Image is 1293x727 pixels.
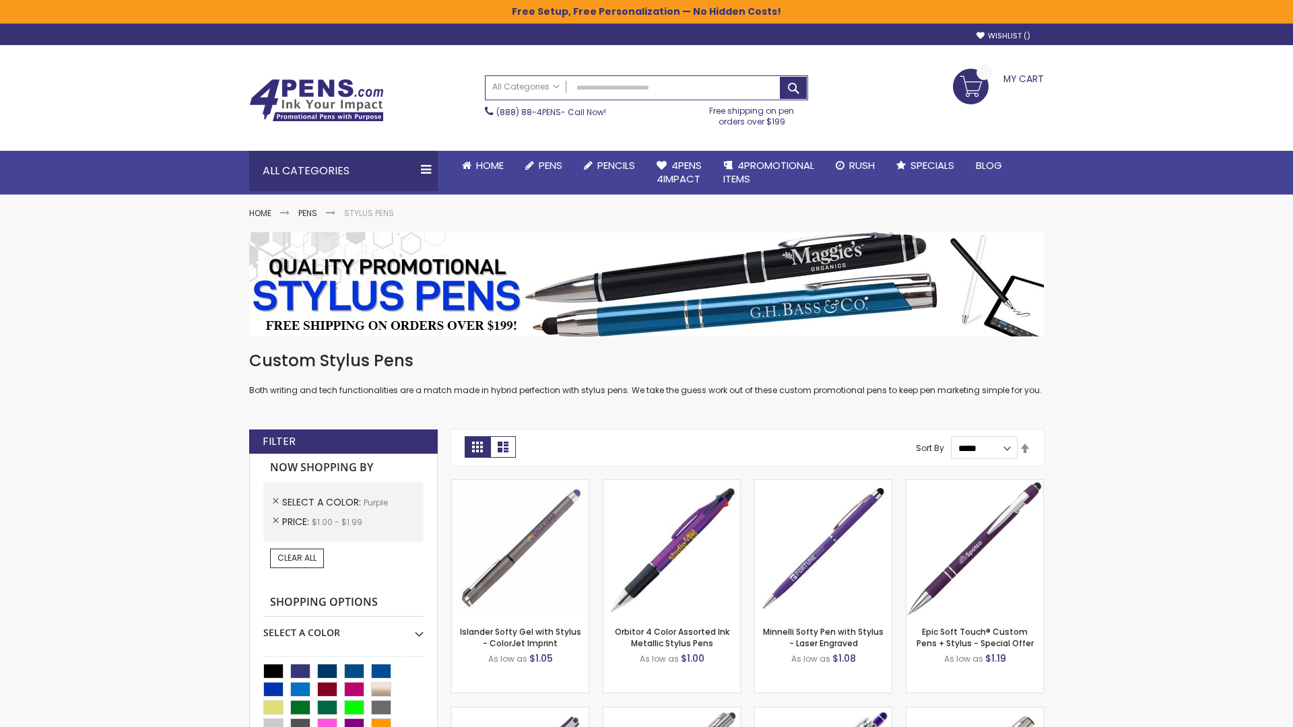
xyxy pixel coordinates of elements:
[539,158,562,172] span: Pens
[282,515,312,528] span: Price
[298,207,317,219] a: Pens
[344,207,394,219] strong: Stylus Pens
[640,653,679,664] span: As low as
[277,552,317,563] span: Clear All
[723,158,814,186] span: 4PROMOTIONAL ITEMS
[476,158,504,172] span: Home
[263,588,424,617] strong: Shopping Options
[916,442,944,454] label: Sort By
[312,516,362,528] span: $1.00 - $1.99
[488,653,527,664] span: As low as
[755,480,892,617] img: Minnelli Softy Pen with Stylus - Laser Engraved-Purple
[263,434,296,449] strong: Filter
[906,479,1043,491] a: 4P-MS8B-Purple
[364,497,388,508] span: Purple
[825,151,886,180] a: Rush
[832,652,856,665] span: $1.08
[263,454,424,482] strong: Now Shopping by
[615,626,729,648] a: Orbitor 4 Color Assorted Ink Metallic Stylus Pens
[496,106,561,118] a: (888) 88-4PENS
[886,151,965,180] a: Specials
[263,617,424,639] div: Select A Color
[985,652,1006,665] span: $1.19
[270,549,324,567] a: Clear All
[465,436,490,458] strong: Grid
[763,626,884,648] a: Minnelli Softy Pen with Stylus - Laser Engraved
[486,76,566,98] a: All Categories
[917,626,1034,648] a: Epic Soft Touch® Custom Pens + Stylus - Special Offer
[906,480,1043,617] img: 4P-MS8B-Purple
[282,495,364,509] span: Select A Color
[696,100,809,127] div: Free shipping on pen orders over $199
[944,653,983,664] span: As low as
[603,707,740,718] a: Tres-Chic with Stylus Metal Pen - Standard Laser-Purple
[603,480,740,617] img: Orbitor 4 Color Assorted Ink Metallic Stylus Pens-Purple
[603,479,740,491] a: Orbitor 4 Color Assorted Ink Metallic Stylus Pens-Purple
[249,79,384,122] img: 4Pens Custom Pens and Promotional Products
[910,158,954,172] span: Specials
[712,151,825,195] a: 4PROMOTIONALITEMS
[496,106,606,118] span: - Call Now!
[249,207,271,219] a: Home
[452,707,589,718] a: Avendale Velvet Touch Stylus Gel Pen-Purple
[681,652,704,665] span: $1.00
[976,158,1002,172] span: Blog
[976,31,1030,41] a: Wishlist
[249,151,438,191] div: All Categories
[849,158,875,172] span: Rush
[791,653,830,664] span: As low as
[906,707,1043,718] a: Tres-Chic Touch Pen - Standard Laser-Purple
[965,151,1013,180] a: Blog
[452,480,589,617] img: Islander Softy Gel with Stylus - ColorJet Imprint-Purple
[249,350,1044,396] div: Both writing and tech functionalities are a match made in hybrid perfection with stylus pens. We ...
[515,151,573,180] a: Pens
[657,158,702,186] span: 4Pens 4impact
[597,158,635,172] span: Pencils
[529,652,553,665] span: $1.05
[451,151,515,180] a: Home
[249,232,1044,337] img: Stylus Pens
[755,707,892,718] a: Phoenix Softy with Stylus Pen - Laser-Purple
[452,479,589,491] a: Islander Softy Gel with Stylus - ColorJet Imprint-Purple
[249,350,1044,372] h1: Custom Stylus Pens
[573,151,646,180] a: Pencils
[646,151,712,195] a: 4Pens4impact
[460,626,581,648] a: Islander Softy Gel with Stylus - ColorJet Imprint
[492,81,560,92] span: All Categories
[755,479,892,491] a: Minnelli Softy Pen with Stylus - Laser Engraved-Purple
